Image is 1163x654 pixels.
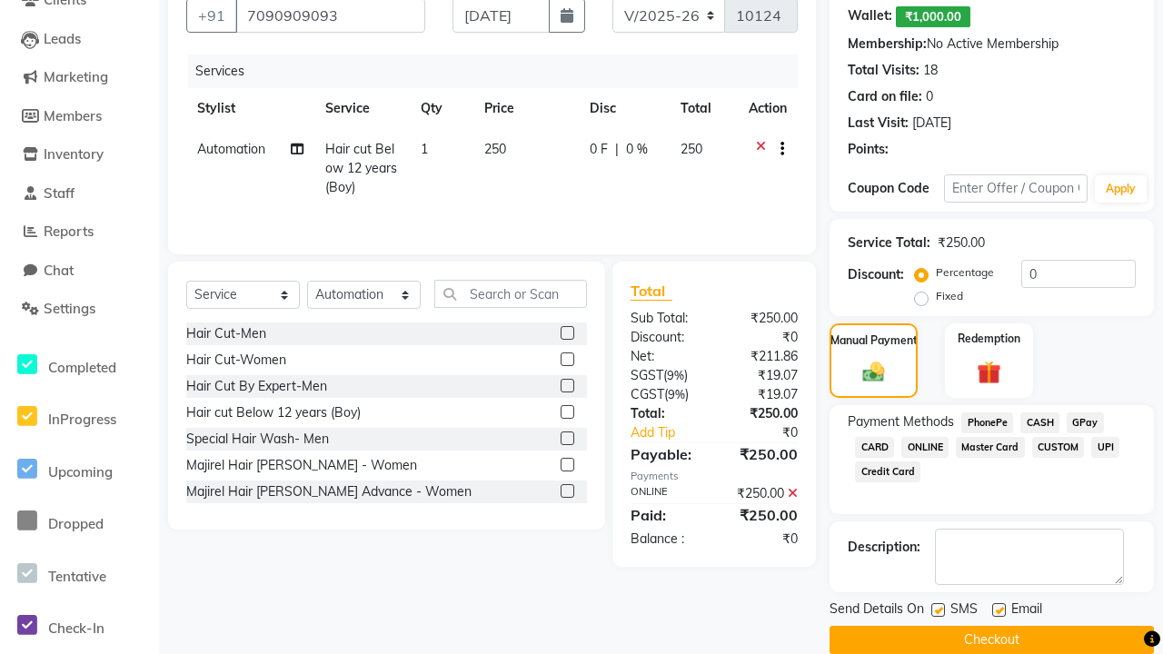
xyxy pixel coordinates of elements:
[912,114,951,133] div: [DATE]
[936,288,963,304] label: Fixed
[48,411,116,428] span: InProgress
[617,309,714,328] div: Sub Total:
[631,282,672,301] span: Total
[848,61,919,80] div: Total Visits:
[617,484,714,503] div: ONLINE
[325,141,397,195] span: Hair cut Below 12 years (Boy)
[186,403,361,422] div: Hair cut Below 12 years (Boy)
[631,367,663,383] span: SGST
[848,35,927,54] div: Membership:
[950,599,978,622] span: SMS
[617,366,714,385] div: ( )
[186,324,266,343] div: Hair Cut-Men
[5,183,154,204] a: Staff
[731,423,811,442] div: ₹0
[1032,437,1085,458] span: CUSTOM
[410,88,473,129] th: Qty
[617,530,714,549] div: Balance :
[48,515,104,532] span: Dropped
[926,87,933,106] div: 0
[44,107,102,124] span: Members
[848,538,920,557] div: Description:
[961,412,1013,433] span: PhonePe
[44,145,104,163] span: Inventory
[714,385,811,404] div: ₹19.07
[1067,412,1104,433] span: GPay
[5,144,154,165] a: Inventory
[936,264,994,281] label: Percentage
[830,332,918,349] label: Manual Payment
[434,280,587,308] input: Search or Scan
[956,437,1025,458] span: Master Card
[668,387,685,401] span: 9%
[848,179,944,198] div: Coupon Code
[5,106,154,127] a: Members
[714,366,811,385] div: ₹19.07
[848,265,904,284] div: Discount:
[44,223,94,240] span: Reports
[714,504,811,526] div: ₹250.00
[617,347,714,366] div: Net:
[617,328,714,347] div: Discount:
[855,437,894,458] span: CARD
[848,87,922,106] div: Card on file:
[44,68,108,85] span: Marketing
[186,430,329,449] div: Special Hair Wash- Men
[631,386,664,402] span: CGST
[855,461,920,482] span: Credit Card
[714,530,811,549] div: ₹0
[44,30,81,47] span: Leads
[830,626,1154,654] button: Checkout
[48,619,104,637] span: Check-In
[848,114,909,133] div: Last Visit:
[314,88,410,129] th: Service
[670,88,739,129] th: Total
[1011,599,1042,622] span: Email
[44,262,74,279] span: Chat
[5,261,154,282] a: Chat
[186,88,314,129] th: Stylist
[5,299,154,320] a: Settings
[714,443,811,465] div: ₹250.00
[48,568,106,585] span: Tentative
[473,88,579,129] th: Price
[5,29,154,50] a: Leads
[186,377,327,396] div: Hair Cut By Expert-Men
[681,141,702,157] span: 250
[944,174,1088,203] input: Enter Offer / Coupon Code
[44,300,95,317] span: Settings
[186,351,286,370] div: Hair Cut-Women
[186,482,472,501] div: Majirel Hair [PERSON_NAME] Advance - Women
[667,368,684,382] span: 9%
[617,385,714,404] div: ( )
[579,88,670,129] th: Disc
[44,184,75,202] span: Staff
[714,404,811,423] div: ₹250.00
[969,358,1008,387] img: _gift.svg
[901,437,949,458] span: ONLINE
[617,443,714,465] div: Payable:
[714,347,811,366] div: ₹211.86
[5,222,154,243] a: Reports
[738,88,798,129] th: Action
[615,140,619,159] span: |
[617,423,731,442] a: Add Tip
[714,309,811,328] div: ₹250.00
[421,141,428,157] span: 1
[631,469,799,484] div: Payments
[1091,437,1119,458] span: UPI
[848,233,930,253] div: Service Total:
[1020,412,1059,433] span: CASH
[856,360,891,385] img: _cash.svg
[48,463,113,481] span: Upcoming
[590,140,608,159] span: 0 F
[617,404,714,423] div: Total:
[938,233,985,253] div: ₹250.00
[626,140,648,159] span: 0 %
[197,141,265,157] span: Automation
[923,61,938,80] div: 18
[188,54,811,88] div: Services
[848,412,954,431] span: Payment Methods
[48,359,116,376] span: Completed
[848,35,1136,54] div: No Active Membership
